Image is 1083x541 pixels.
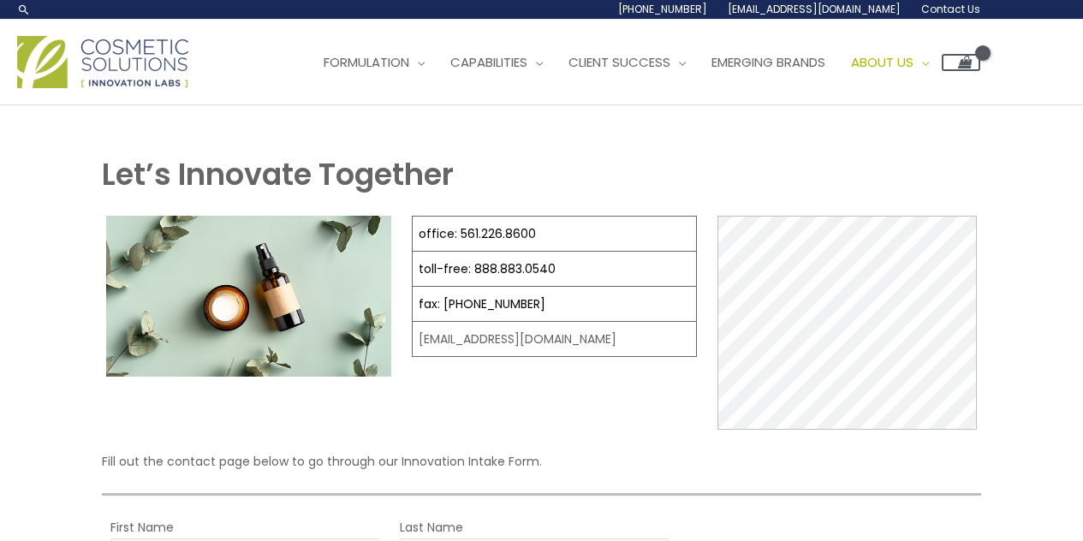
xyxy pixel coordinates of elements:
[699,37,838,88] a: Emerging Brands
[942,54,980,71] a: View Shopping Cart, empty
[324,53,409,71] span: Formulation
[400,516,463,538] label: Last Name
[728,2,901,16] span: [EMAIL_ADDRESS][DOMAIN_NAME]
[419,295,545,312] a: fax: [PHONE_NUMBER]
[618,2,707,16] span: [PHONE_NUMBER]
[437,37,556,88] a: Capabilities
[298,37,980,88] nav: Site Navigation
[838,37,942,88] a: About Us
[711,53,825,71] span: Emerging Brands
[110,516,174,538] label: First Name
[419,260,556,277] a: toll-free: 888.883.0540
[102,450,981,473] p: Fill out the contact page below to go through our Innovation Intake Form.
[419,225,536,242] a: office: 561.226.8600
[311,37,437,88] a: Formulation
[17,3,31,16] a: Search icon link
[17,36,188,88] img: Cosmetic Solutions Logo
[102,153,454,195] strong: Let’s Innovate Together
[556,37,699,88] a: Client Success
[568,53,670,71] span: Client Success
[851,53,913,71] span: About Us
[921,2,980,16] span: Contact Us
[450,53,527,71] span: Capabilities
[413,322,697,357] td: [EMAIL_ADDRESS][DOMAIN_NAME]
[106,216,391,377] img: Contact page image for private label skincare manufacturer Cosmetic solutions shows a skin care b...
